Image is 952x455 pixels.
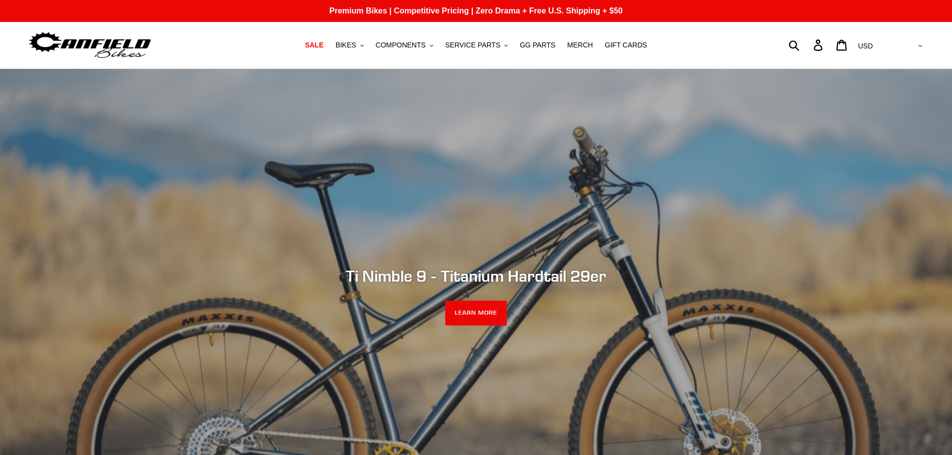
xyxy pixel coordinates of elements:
span: GG PARTS [520,41,555,49]
span: GIFT CARDS [605,41,647,49]
input: Search [794,34,820,56]
span: BIKES [335,41,356,49]
span: SERVICE PARTS [445,41,500,49]
a: SALE [300,38,328,52]
a: MERCH [562,38,598,52]
button: BIKES [330,38,368,52]
a: GG PARTS [515,38,560,52]
img: Canfield Bikes [27,29,152,61]
span: MERCH [567,41,593,49]
button: SERVICE PARTS [440,38,513,52]
a: GIFT CARDS [600,38,652,52]
button: COMPONENTS [371,38,438,52]
h2: Ti Nimble 9 - Titanium Hardtail 29er [204,267,749,286]
a: LEARN MORE [445,301,507,326]
span: COMPONENTS [376,41,426,49]
span: SALE [305,41,323,49]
